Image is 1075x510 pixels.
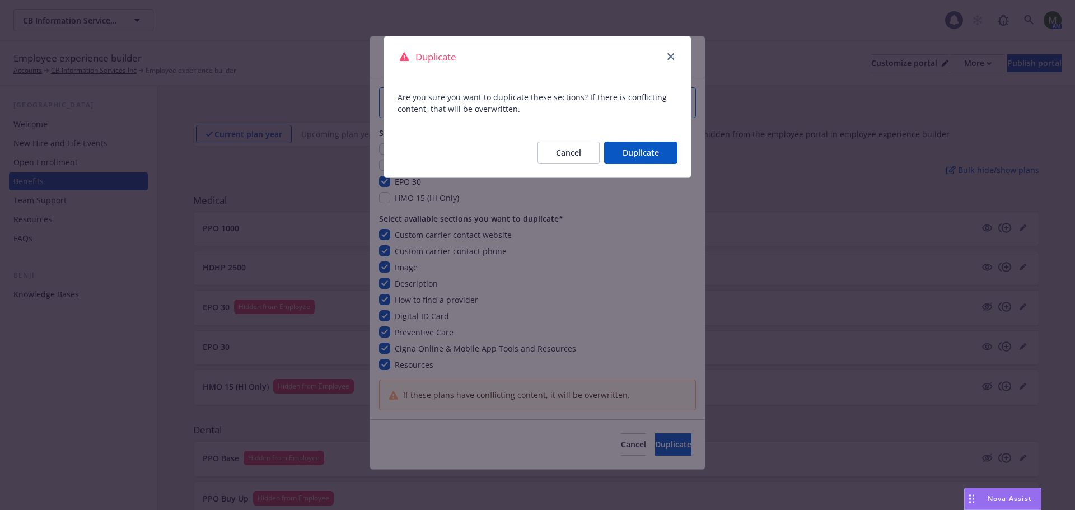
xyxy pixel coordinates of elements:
span: Nova Assist [988,494,1032,503]
div: Drag to move [965,488,979,509]
span: Duplicate [415,50,456,64]
button: Nova Assist [964,488,1041,510]
button: Duplicate [604,142,677,164]
span: Are you sure you want to duplicate these sections? If there is conflicting content, that will be ... [384,78,691,128]
a: close [664,50,677,63]
button: Cancel [537,142,600,164]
